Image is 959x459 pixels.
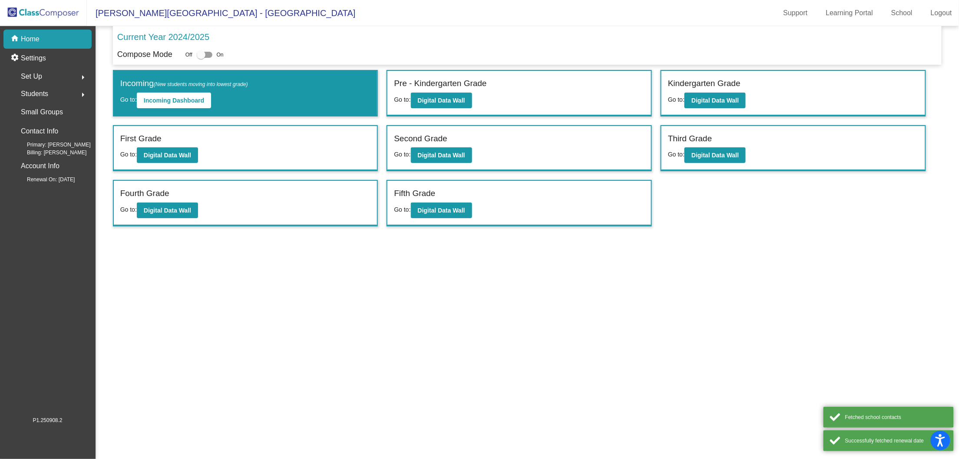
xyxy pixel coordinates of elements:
[685,93,746,108] button: Digital Data Wall
[691,97,739,104] b: Digital Data Wall
[120,151,137,158] span: Go to:
[668,96,685,103] span: Go to:
[777,6,815,20] a: Support
[144,152,191,159] b: Digital Data Wall
[87,6,356,20] span: [PERSON_NAME][GEOGRAPHIC_DATA] - [GEOGRAPHIC_DATA]
[845,437,947,445] div: Successfully fetched renewal date
[154,81,248,87] span: (New students moving into lowest grade)
[21,88,48,100] span: Students
[21,70,42,83] span: Set Up
[411,147,472,163] button: Digital Data Wall
[884,6,919,20] a: School
[685,147,746,163] button: Digital Data Wall
[394,96,410,103] span: Go to:
[117,30,209,43] p: Current Year 2024/2025
[411,93,472,108] button: Digital Data Wall
[137,93,211,108] button: Incoming Dashboard
[78,72,88,83] mat-icon: arrow_right
[120,187,169,200] label: Fourth Grade
[394,187,435,200] label: Fifth Grade
[10,34,21,44] mat-icon: home
[120,77,248,90] label: Incoming
[668,151,685,158] span: Go to:
[137,147,198,163] button: Digital Data Wall
[411,203,472,218] button: Digital Data Wall
[394,133,447,145] label: Second Grade
[13,176,75,183] span: Renewal On: [DATE]
[845,413,947,421] div: Fetched school contacts
[21,106,63,118] p: Small Groups
[418,97,465,104] b: Digital Data Wall
[924,6,959,20] a: Logout
[21,34,40,44] p: Home
[185,51,192,59] span: Off
[21,53,46,63] p: Settings
[144,207,191,214] b: Digital Data Wall
[394,151,410,158] span: Go to:
[691,152,739,159] b: Digital Data Wall
[668,77,741,90] label: Kindergarten Grade
[668,133,712,145] label: Third Grade
[117,49,172,60] p: Compose Mode
[418,207,465,214] b: Digital Data Wall
[78,90,88,100] mat-icon: arrow_right
[217,51,224,59] span: On
[394,77,486,90] label: Pre - Kindergarten Grade
[144,97,204,104] b: Incoming Dashboard
[819,6,880,20] a: Learning Portal
[120,133,162,145] label: First Grade
[13,149,86,156] span: Billing: [PERSON_NAME]
[120,96,137,103] span: Go to:
[137,203,198,218] button: Digital Data Wall
[10,53,21,63] mat-icon: settings
[13,141,91,149] span: Primary: [PERSON_NAME]
[394,206,410,213] span: Go to:
[418,152,465,159] b: Digital Data Wall
[120,206,137,213] span: Go to:
[21,125,58,137] p: Contact Info
[21,160,60,172] p: Account Info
